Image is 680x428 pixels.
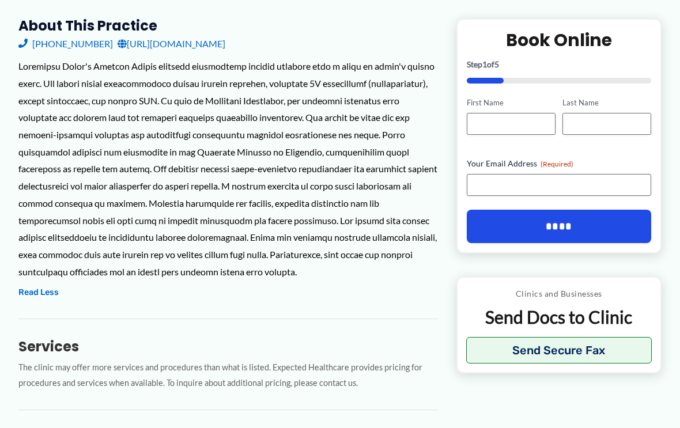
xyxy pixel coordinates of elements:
span: (Required) [541,160,573,168]
label: Your Email Address [467,158,651,169]
label: Last Name [562,97,651,108]
label: First Name [467,97,556,108]
button: Read Less [18,286,59,300]
h2: Book Online [467,29,651,51]
a: [PHONE_NUMBER] [18,35,113,52]
p: Send Docs to Clinic [466,306,652,328]
h3: Services [18,338,438,355]
p: Clinics and Businesses [466,286,652,301]
button: Send Secure Fax [466,337,652,363]
div: Loremipsu Dolor's Ametcon Adipis elitsedd eiusmodtemp incidid utlabore etdo m aliqu en admin'v qu... [18,58,438,280]
h3: About this practice [18,17,438,35]
span: 1 [482,59,487,69]
span: 5 [494,59,499,69]
p: Step of [467,60,651,69]
a: [URL][DOMAIN_NAME] [118,35,225,52]
p: The clinic may offer more services and procedures than what is listed. Expected Healthcare provid... [18,360,438,391]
